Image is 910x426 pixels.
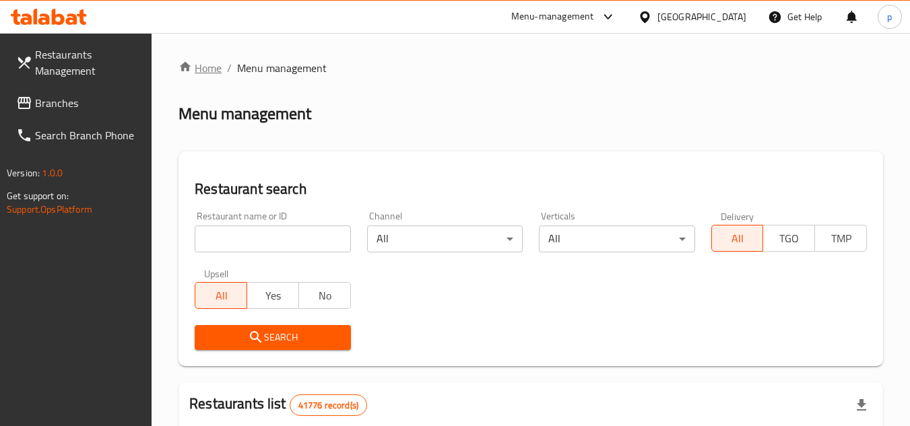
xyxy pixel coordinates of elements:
[35,127,141,143] span: Search Branch Phone
[195,282,247,309] button: All
[178,60,883,76] nav: breadcrumb
[298,282,351,309] button: No
[711,225,764,252] button: All
[5,119,152,151] a: Search Branch Phone
[717,229,758,248] span: All
[304,286,346,306] span: No
[195,325,350,350] button: Search
[35,46,141,79] span: Restaurants Management
[253,286,294,306] span: Yes
[204,269,229,278] label: Upsell
[189,394,367,416] h2: Restaurants list
[5,87,152,119] a: Branches
[195,225,350,252] input: Search for restaurant name or ID..
[769,229,810,248] span: TGO
[7,201,92,218] a: Support.OpsPlatform
[7,187,69,205] span: Get support on:
[178,60,222,76] a: Home
[814,225,867,252] button: TMP
[290,399,366,412] span: 41776 record(s)
[820,229,862,248] span: TMP
[35,95,141,111] span: Branches
[511,9,594,25] div: Menu-management
[5,38,152,87] a: Restaurants Management
[7,164,40,182] span: Version:
[290,394,367,416] div: Total records count
[247,282,299,309] button: Yes
[178,103,311,125] h2: Menu management
[367,225,523,252] div: All
[539,225,694,252] div: All
[227,60,232,76] li: /
[845,389,878,421] div: Export file
[195,179,867,199] h2: Restaurant search
[201,286,242,306] span: All
[887,9,892,24] span: p
[762,225,815,252] button: TGO
[205,329,339,346] span: Search
[721,211,754,221] label: Delivery
[657,9,746,24] div: [GEOGRAPHIC_DATA]
[42,164,63,182] span: 1.0.0
[237,60,327,76] span: Menu management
